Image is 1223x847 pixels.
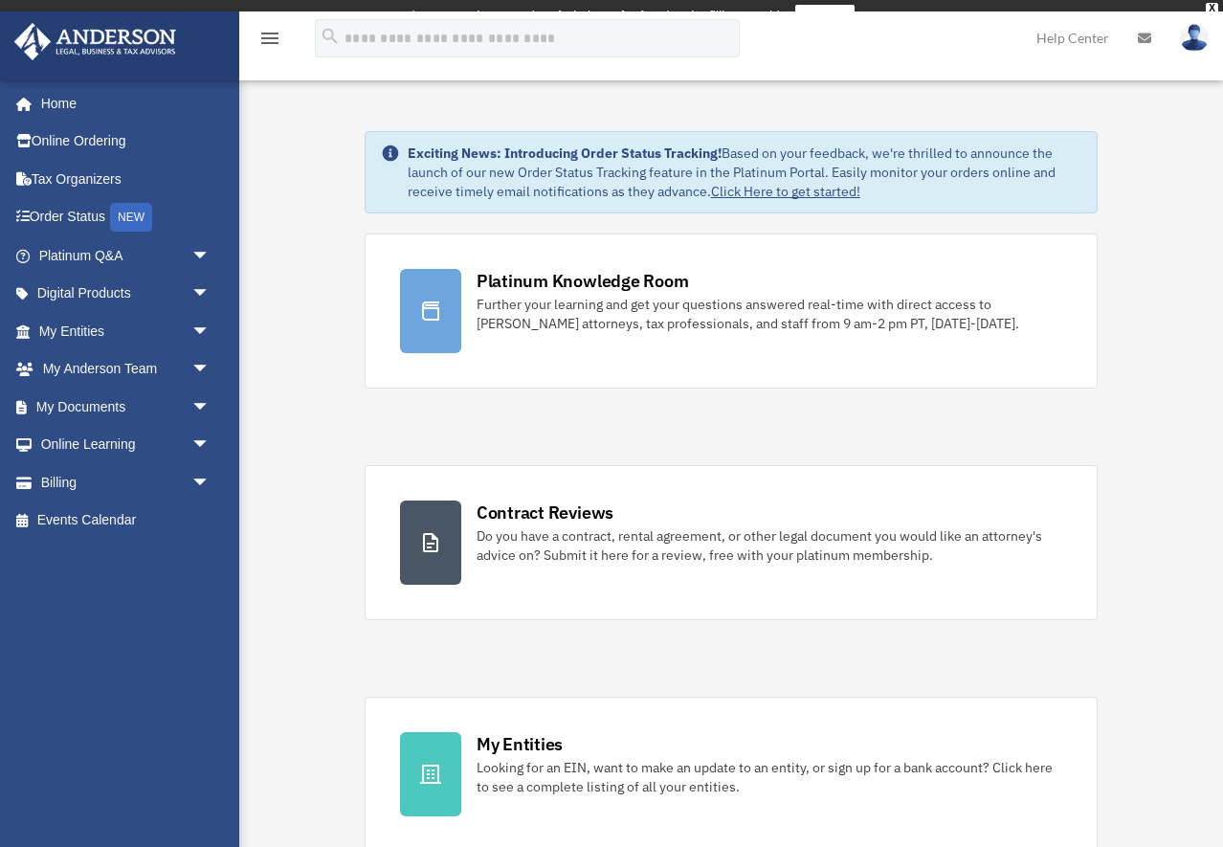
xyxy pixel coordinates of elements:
span: arrow_drop_down [191,426,230,465]
a: Events Calendar [13,502,239,540]
img: Anderson Advisors Platinum Portal [9,23,182,60]
a: survey [795,5,855,28]
div: Based on your feedback, we're thrilled to announce the launch of our new Order Status Tracking fe... [408,144,1081,201]
a: Home [13,84,230,123]
div: Contract Reviews [477,501,613,524]
div: My Entities [477,732,563,756]
span: arrow_drop_down [191,463,230,502]
a: Order StatusNEW [13,198,239,237]
div: Platinum Knowledge Room [477,269,689,293]
i: menu [258,27,281,50]
a: Online Learningarrow_drop_down [13,426,239,464]
span: arrow_drop_down [191,350,230,390]
a: Click Here to get started! [711,183,860,200]
span: arrow_drop_down [191,236,230,276]
div: close [1206,3,1218,14]
a: Tax Organizers [13,160,239,198]
a: My Entitiesarrow_drop_down [13,312,239,350]
a: Platinum Knowledge Room Further your learning and get your questions answered real-time with dire... [365,234,1098,389]
a: Digital Productsarrow_drop_down [13,275,239,313]
div: NEW [110,203,152,232]
a: Platinum Q&Aarrow_drop_down [13,236,239,275]
span: arrow_drop_down [191,312,230,351]
a: My Documentsarrow_drop_down [13,388,239,426]
div: Looking for an EIN, want to make an update to an entity, or sign up for a bank account? Click her... [477,758,1062,796]
div: Get a chance to win 6 months of Platinum for free just by filling out this [368,5,787,28]
div: Further your learning and get your questions answered real-time with direct access to [PERSON_NAM... [477,295,1062,333]
img: User Pic [1180,24,1209,52]
a: My Anderson Teamarrow_drop_down [13,350,239,389]
strong: Exciting News: Introducing Order Status Tracking! [408,145,722,162]
a: Contract Reviews Do you have a contract, rental agreement, or other legal document you would like... [365,465,1098,620]
a: Billingarrow_drop_down [13,463,239,502]
span: arrow_drop_down [191,388,230,427]
a: Online Ordering [13,123,239,161]
span: arrow_drop_down [191,275,230,314]
div: Do you have a contract, rental agreement, or other legal document you would like an attorney's ad... [477,526,1062,565]
i: search [320,26,341,47]
a: menu [258,33,281,50]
